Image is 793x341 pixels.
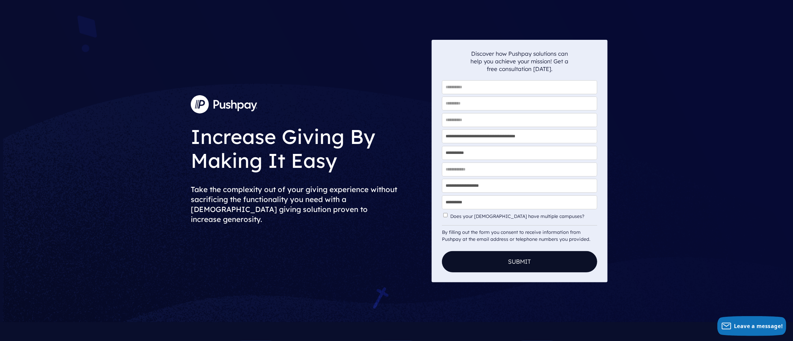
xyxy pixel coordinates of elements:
div: By filling out the form you consent to receive information from Pushpay at the email address or t... [442,225,597,243]
p: Discover how Pushpay solutions can help you achieve your mission! Get a free consultation [DATE]. [470,50,569,73]
h1: Increase Giving By Making It Easy [191,119,426,174]
button: Submit [442,251,597,272]
label: Does your [DEMOGRAPHIC_DATA] have multiple campuses? [450,214,596,219]
button: Leave a message! [717,316,786,336]
span: Leave a message! [734,322,783,330]
h2: Take the complexity out of your giving experience without sacrificing the functionality you need ... [191,179,426,230]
